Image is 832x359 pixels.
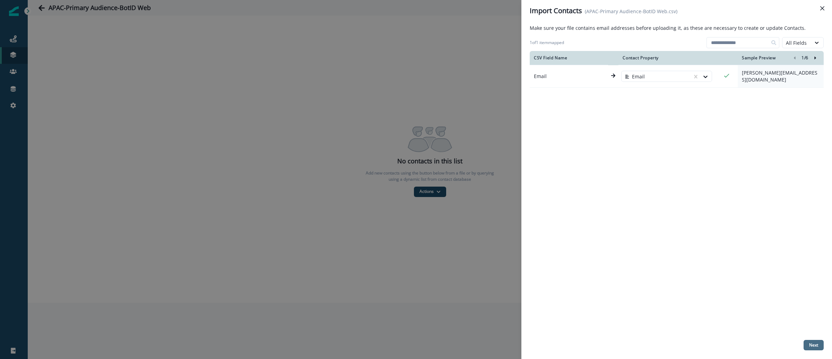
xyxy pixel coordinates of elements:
p: 1 / 6 [801,55,808,61]
p: (APAC-Primary Audience-BotID Web.csv) [585,8,677,15]
p: Sample Preview [742,55,775,61]
button: left-icon [790,54,799,62]
div: All Fields [786,39,807,46]
div: CSV Field Name [534,55,604,61]
p: Next [809,343,818,348]
p: Email [530,70,608,83]
button: Right-forward-icon [811,54,820,62]
button: Next [804,340,824,350]
p: Import Contacts [530,6,582,16]
p: Make sure your file contains email addresses before uploading it, as these are necessary to creat... [530,24,806,32]
button: Close [817,3,828,14]
p: [PERSON_NAME][EMAIL_ADDRESS][DOMAIN_NAME] [742,69,820,83]
p: Contact Property [623,55,659,61]
p: 1 of 1 item mapped [530,40,564,46]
